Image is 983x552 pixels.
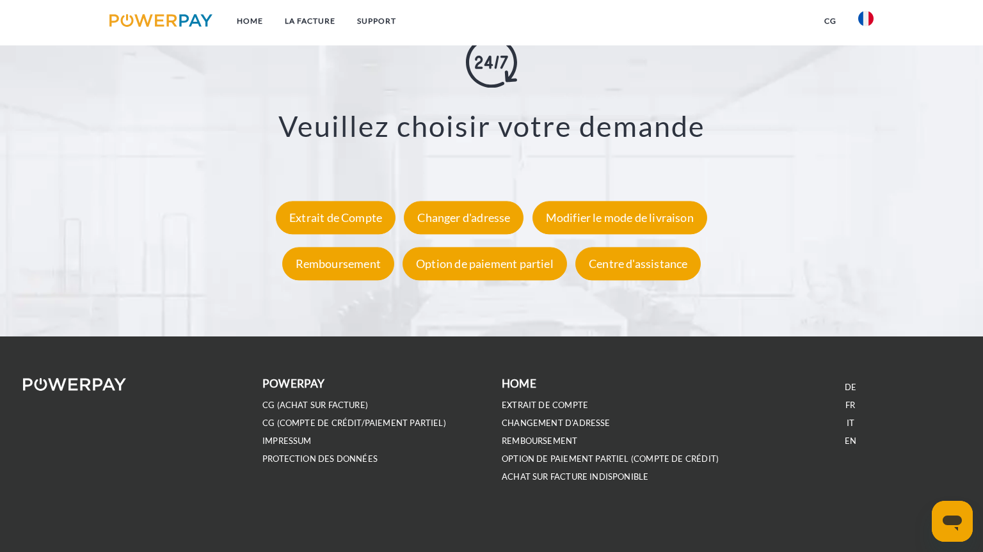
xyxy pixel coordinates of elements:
[401,210,527,225] a: Changer d'adresse
[845,382,856,393] a: DE
[858,11,874,26] img: fr
[572,256,704,271] a: Centre d'assistance
[273,210,399,225] a: Extrait de Compte
[65,108,918,144] h3: Veuillez choisir votre demande
[932,501,973,542] iframe: Bouton de lancement de la fenêtre de messagerie
[23,378,126,391] img: logo-powerpay-white.svg
[276,201,396,234] div: Extrait de Compte
[399,256,570,271] a: Option de paiement partiel
[262,453,378,464] a: PROTECTION DES DONNÉES
[502,436,577,446] a: REMBOURSEMENT
[847,418,854,429] a: IT
[466,36,517,88] img: online-shopping.svg
[502,471,648,482] a: ACHAT SUR FACTURE INDISPONIBLE
[346,10,407,33] a: Support
[813,10,847,33] a: CG
[262,377,324,390] b: POWERPAY
[502,400,588,411] a: EXTRAIT DE COMPTE
[502,377,536,390] b: Home
[274,10,346,33] a: LA FACTURE
[532,201,707,234] div: Modifier le mode de livraison
[403,247,567,280] div: Option de paiement partiel
[282,247,394,280] div: Remboursement
[279,256,397,271] a: Remboursement
[262,436,312,446] a: IMPRESSUM
[575,247,701,280] div: Centre d'assistance
[404,201,523,234] div: Changer d'adresse
[262,418,446,429] a: CG (Compte de crédit/paiement partiel)
[502,418,611,429] a: Changement d'adresse
[845,436,856,446] a: EN
[529,210,710,225] a: Modifier le mode de livraison
[109,14,212,27] img: logo-powerpay.svg
[845,400,855,411] a: FR
[226,10,274,33] a: Home
[502,453,719,464] a: OPTION DE PAIEMENT PARTIEL (Compte de crédit)
[262,400,368,411] a: CG (achat sur facture)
